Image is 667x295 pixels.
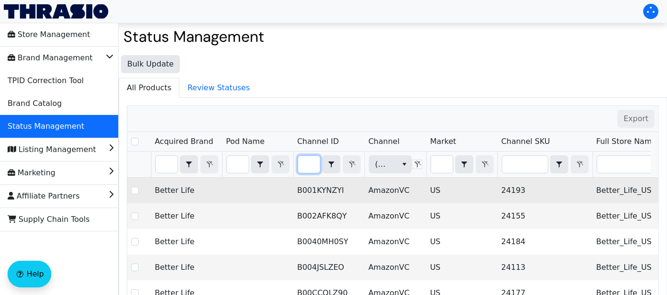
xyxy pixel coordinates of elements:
[550,155,568,173] span: Choose Operator
[365,178,426,203] td: AmazonVC
[251,155,269,173] span: Choose Operator
[293,178,365,203] td: B001KYNZYI
[293,203,365,229] td: B002AFK8QY
[151,178,222,203] td: Better Life
[297,136,339,147] span: Channel ID
[456,156,473,173] button: select
[397,156,411,173] button: select
[180,78,257,97] span: Review Statuses
[498,152,592,178] th: Filter
[293,229,365,255] td: B0040MH0SY
[123,28,662,46] h2: Status Management
[151,255,222,280] td: Better Life
[431,156,453,173] input: Filter
[426,255,498,280] td: US
[8,142,96,157] span: Listing Management
[180,156,197,173] button: select
[365,203,426,229] td: AmazonVC
[8,165,56,181] span: Marketing
[155,136,213,147] span: Acquired Brand
[27,268,44,280] span: Help
[426,229,498,255] td: US
[8,96,62,111] span: Brand Catalog
[455,155,473,173] span: Choose Operator
[293,152,365,178] th: Filter
[151,203,222,229] td: Better Life
[8,212,90,227] span: Supply Chain Tools
[119,78,179,97] span: All Products
[131,212,139,220] input: Select Row
[551,156,568,173] button: select
[498,255,592,280] td: 24113
[131,187,139,194] input: Select Row
[323,156,340,173] button: select
[8,261,51,287] button: Help floatingactionbutton
[226,136,264,147] span: Pod Name
[597,156,657,173] input: Filter
[8,50,93,66] span: Brand Management
[180,155,198,173] span: Choose Operator
[426,203,498,229] td: US
[501,136,550,147] span: Channel SKU
[252,156,269,173] button: select
[322,155,340,173] span: Choose Operator
[8,73,84,88] span: TPID Correction Tool
[4,4,108,19] img: Thrasio Logo
[156,156,178,173] input: Filter
[426,178,498,203] td: US
[596,136,657,147] span: Full Store Name
[365,255,426,280] td: AmazonVC
[127,58,174,70] span: Bulk Update
[293,255,365,280] td: B004JSLZEO
[8,119,84,134] span: Status Management
[368,136,400,147] span: Channel
[121,55,180,73] button: Bulk Update
[131,238,139,246] input: Select Row
[8,27,90,42] span: Store Management
[375,159,390,170] span: (All)
[151,229,222,255] td: Better Life
[618,110,655,128] button: Export
[498,229,592,255] td: 24184
[131,138,139,145] input: Select Row
[365,229,426,255] td: AmazonVC
[502,156,548,173] input: Filter
[131,264,139,271] input: Select Row
[298,156,320,173] input: Filter
[8,189,80,204] span: Affiliate Partners
[222,152,293,178] th: Filter
[498,178,592,203] td: 24193
[151,152,222,178] th: Filter
[498,203,592,229] td: 24155
[430,136,456,147] span: Market
[365,152,426,178] th: Filter
[426,152,498,178] th: Filter
[227,156,249,173] input: Filter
